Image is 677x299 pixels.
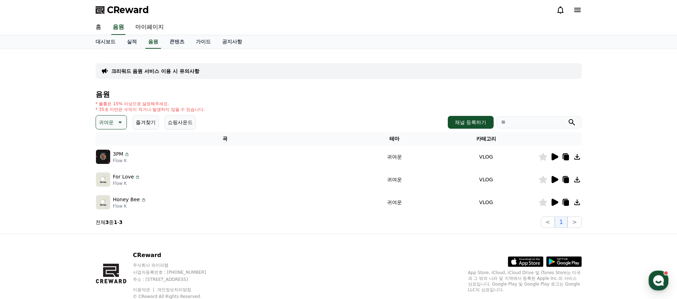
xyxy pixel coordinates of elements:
[96,101,205,107] p: * 볼륨은 15% 이상으로 설정해주세요.
[96,172,110,187] img: music
[133,269,220,275] p: 사업자등록번호 : [PHONE_NUMBER]
[113,203,146,209] p: Flow K
[113,181,140,186] p: Flow K
[133,287,155,292] a: 이용약관
[190,35,216,49] a: 가이드
[114,219,117,225] strong: 1
[119,219,123,225] strong: 3
[355,168,434,191] td: 귀여운
[121,35,143,49] a: 실적
[355,132,434,145] th: 테마
[96,219,123,226] p: 전체 중 -
[216,35,248,49] a: 공지사항
[96,150,110,164] img: music
[164,35,190,49] a: 콘텐츠
[133,251,220,260] p: CReward
[113,150,123,158] p: 3PM
[145,35,161,49] a: 음원
[468,270,582,293] p: App Store, iCloud, iCloud Drive 및 iTunes Store는 미국과 그 밖의 나라 및 지역에서 등록된 Apple Inc.의 서비스 상표입니다. Goo...
[133,115,159,129] button: 즐겨찾기
[568,217,581,228] button: >
[434,191,538,214] td: VLOG
[96,90,582,98] h4: 음원
[165,115,196,129] button: 쇼핑사운드
[111,20,125,35] a: 음원
[541,217,555,228] button: <
[133,277,220,282] p: 주소 : [STREET_ADDRESS]
[96,195,110,209] img: music
[96,132,355,145] th: 곡
[448,116,493,129] button: 채널 등록하기
[555,217,568,228] button: 1
[90,20,107,35] a: 홈
[111,68,199,75] a: 크리워드 음원 서비스 이용 시 유의사항
[113,173,134,181] p: For Love
[355,145,434,168] td: 귀여운
[106,219,109,225] strong: 3
[96,115,127,129] button: 귀여운
[434,168,538,191] td: VLOG
[107,4,149,16] span: CReward
[133,262,220,268] p: 주식회사 와이피랩
[96,107,205,112] p: * 35초 미만은 수익이 적거나 발생하지 않을 수 있습니다.
[90,35,121,49] a: 대시보드
[96,4,149,16] a: CReward
[355,191,434,214] td: 귀여운
[130,20,170,35] a: 마이페이지
[434,132,538,145] th: 카테고리
[113,196,140,203] p: Honey Bee
[99,117,114,127] p: 귀여운
[434,145,538,168] td: VLOG
[157,287,191,292] a: 개인정보처리방침
[113,158,130,164] p: Flow K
